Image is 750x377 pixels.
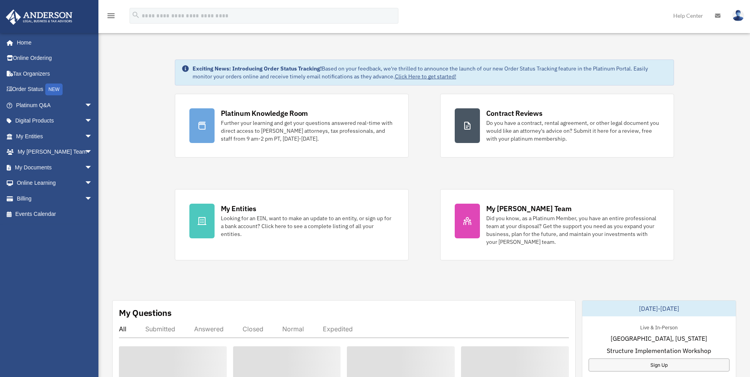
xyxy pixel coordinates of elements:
[119,325,126,333] div: All
[221,119,394,143] div: Further your learning and get your questions answered real-time with direct access to [PERSON_NAM...
[6,97,104,113] a: Platinum Q&Aarrow_drop_down
[85,175,100,191] span: arrow_drop_down
[6,113,104,129] a: Digital Productsarrow_drop_down
[119,307,172,319] div: My Questions
[175,189,409,260] a: My Entities Looking for an EIN, want to make an update to an entity, or sign up for a bank accoun...
[85,113,100,129] span: arrow_drop_down
[221,214,394,238] div: Looking for an EIN, want to make an update to an entity, or sign up for a bank account? Click her...
[106,14,116,20] a: menu
[6,35,100,50] a: Home
[131,11,140,19] i: search
[607,346,711,355] span: Structure Implementation Workshop
[6,160,104,175] a: My Documentsarrow_drop_down
[85,97,100,113] span: arrow_drop_down
[486,204,572,214] div: My [PERSON_NAME] Team
[85,128,100,145] span: arrow_drop_down
[45,84,63,95] div: NEW
[6,206,104,222] a: Events Calendar
[611,334,707,343] span: [GEOGRAPHIC_DATA], [US_STATE]
[6,144,104,160] a: My [PERSON_NAME] Teamarrow_drop_down
[732,10,744,21] img: User Pic
[282,325,304,333] div: Normal
[6,82,104,98] a: Order StatusNEW
[193,65,667,80] div: Based on your feedback, we're thrilled to announce the launch of our new Order Status Tracking fe...
[323,325,353,333] div: Expedited
[175,94,409,158] a: Platinum Knowledge Room Further your learning and get your questions answered real-time with dire...
[486,119,659,143] div: Do you have a contract, rental agreement, or other legal document you would like an attorney's ad...
[194,325,224,333] div: Answered
[106,11,116,20] i: menu
[145,325,175,333] div: Submitted
[582,301,736,316] div: [DATE]-[DATE]
[486,108,543,118] div: Contract Reviews
[6,50,104,66] a: Online Ordering
[440,94,674,158] a: Contract Reviews Do you have a contract, rental agreement, or other legal document you would like...
[395,73,456,80] a: Click Here to get started!
[634,323,684,331] div: Live & In-Person
[193,65,322,72] strong: Exciting News: Introducing Order Status Tracking!
[440,189,674,260] a: My [PERSON_NAME] Team Did you know, as a Platinum Member, you have an entire professional team at...
[85,160,100,176] span: arrow_drop_down
[243,325,263,333] div: Closed
[6,128,104,144] a: My Entitiesarrow_drop_down
[85,144,100,160] span: arrow_drop_down
[85,191,100,207] span: arrow_drop_down
[6,175,104,191] a: Online Learningarrow_drop_down
[4,9,75,25] img: Anderson Advisors Platinum Portal
[221,204,256,214] div: My Entities
[6,66,104,82] a: Tax Organizers
[6,191,104,206] a: Billingarrow_drop_down
[589,358,730,371] a: Sign Up
[221,108,308,118] div: Platinum Knowledge Room
[486,214,659,246] div: Did you know, as a Platinum Member, you have an entire professional team at your disposal? Get th...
